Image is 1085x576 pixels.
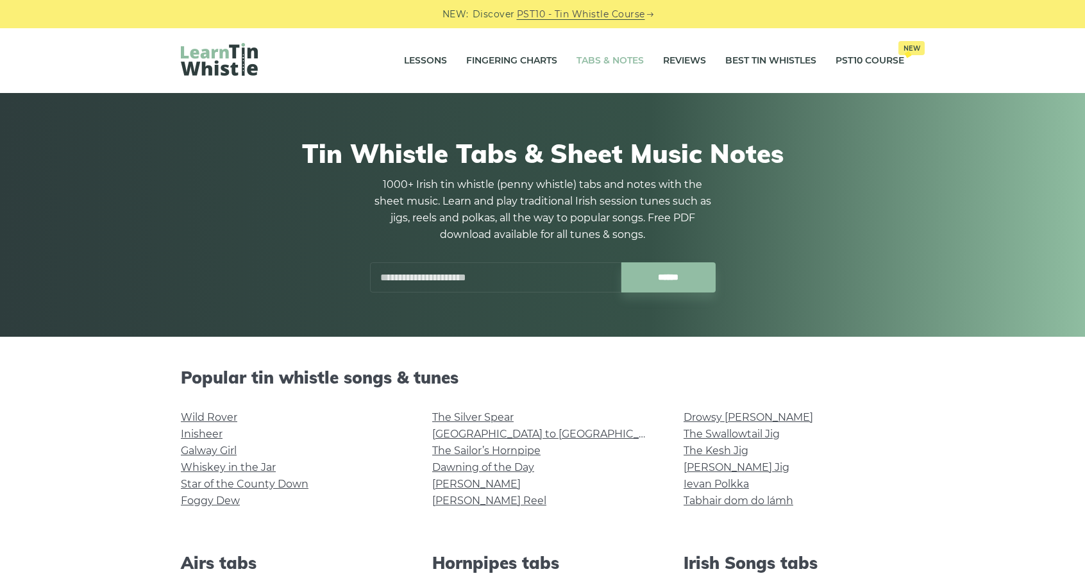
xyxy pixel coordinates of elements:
a: Dawning of the Day [432,461,534,473]
a: Drowsy [PERSON_NAME] [684,411,813,423]
a: Foggy Dew [181,495,240,507]
a: Reviews [663,45,706,77]
h2: Popular tin whistle songs & tunes [181,368,904,387]
a: Inisheer [181,428,223,440]
h1: Tin Whistle Tabs & Sheet Music Notes [181,138,904,169]
h2: Irish Songs tabs [684,553,904,573]
a: Best Tin Whistles [725,45,816,77]
p: 1000+ Irish tin whistle (penny whistle) tabs and notes with the sheet music. Learn and play tradi... [369,176,716,243]
a: Whiskey in the Jar [181,461,276,473]
span: New [898,41,925,55]
img: LearnTinWhistle.com [181,43,258,76]
a: The Kesh Jig [684,445,748,457]
a: The Sailor’s Hornpipe [432,445,541,457]
h2: Airs tabs [181,553,401,573]
a: Lessons [404,45,447,77]
a: Tabs & Notes [576,45,644,77]
a: Ievan Polkka [684,478,749,490]
a: Star of the County Down [181,478,308,490]
a: Tabhair dom do lámh [684,495,793,507]
a: Fingering Charts [466,45,557,77]
a: [PERSON_NAME] Reel [432,495,546,507]
a: PST10 CourseNew [836,45,904,77]
a: Galway Girl [181,445,237,457]
a: [PERSON_NAME] [432,478,521,490]
a: [PERSON_NAME] Jig [684,461,789,473]
h2: Hornpipes tabs [432,553,653,573]
a: The Swallowtail Jig [684,428,780,440]
a: The Silver Spear [432,411,514,423]
a: [GEOGRAPHIC_DATA] to [GEOGRAPHIC_DATA] [432,428,669,440]
a: Wild Rover [181,411,237,423]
